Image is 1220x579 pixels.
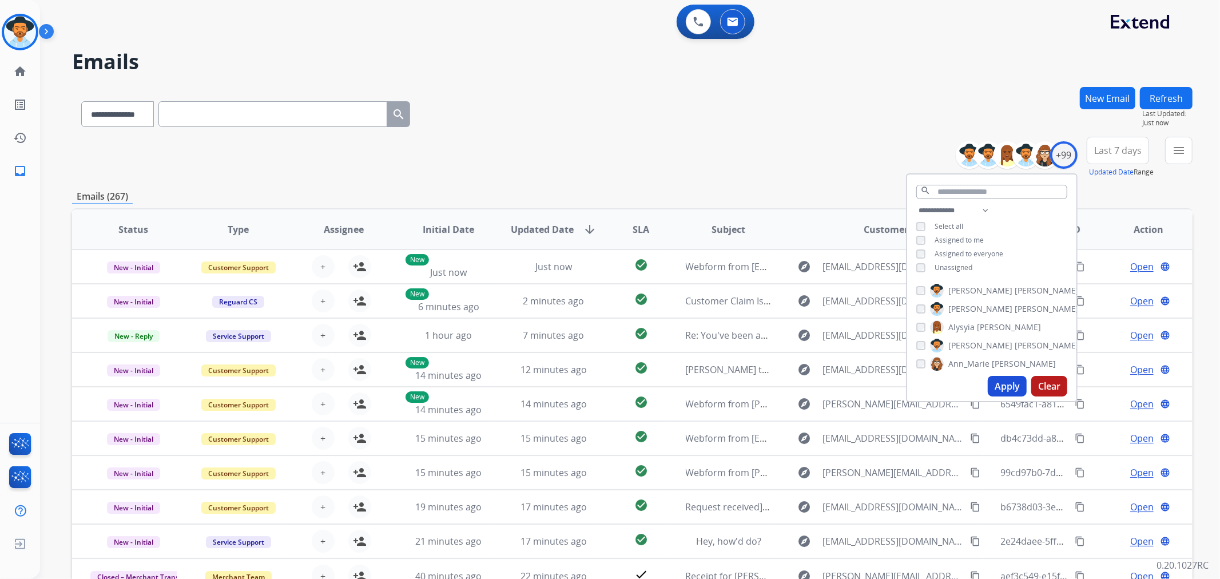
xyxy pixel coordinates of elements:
button: + [312,255,335,278]
mat-icon: check_circle [634,258,648,272]
mat-icon: person_add [353,328,367,342]
p: New [406,288,429,300]
p: New [406,357,429,368]
button: + [312,358,335,381]
span: [PERSON_NAME][EMAIL_ADDRESS][DOMAIN_NAME] [822,466,963,479]
span: + [320,328,325,342]
mat-icon: explore [797,294,811,308]
span: Reguard CS [212,296,264,308]
span: Just now [535,260,572,273]
span: Assigned to me [935,235,984,245]
mat-icon: language [1160,364,1170,375]
span: 17 minutes ago [520,501,587,513]
span: Status [118,223,148,236]
mat-icon: check_circle [634,395,648,409]
span: Customer Support [201,433,276,445]
button: + [312,427,335,450]
mat-icon: history [13,131,27,145]
mat-icon: person_add [353,500,367,514]
span: Customer Support [201,502,276,514]
mat-icon: check_circle [634,464,648,478]
mat-icon: content_copy [1075,330,1085,340]
span: [PERSON_NAME] [992,358,1056,370]
span: [PERSON_NAME] [1015,303,1079,315]
span: 7 minutes ago [523,329,584,342]
mat-icon: person_add [353,397,367,411]
span: Subject [712,223,745,236]
span: [EMAIL_ADDRESS][DOMAIN_NAME] [822,260,963,273]
span: Open [1130,534,1154,548]
span: [EMAIL_ADDRESS][DOMAIN_NAME] [822,328,963,342]
mat-icon: explore [797,260,811,273]
span: Customer Support [201,364,276,376]
span: Updated Date [511,223,574,236]
span: Ann_Marie [948,358,989,370]
span: + [320,466,325,479]
span: 99cd97b0-7d6c-49b5-859a-5f0928b7956b [1001,466,1177,479]
mat-icon: menu [1172,144,1186,157]
span: Last 7 days [1094,148,1142,153]
mat-icon: arrow_downward [583,223,597,236]
mat-icon: content_copy [1075,502,1085,512]
mat-icon: person_add [353,260,367,273]
mat-icon: content_copy [970,399,980,409]
mat-icon: language [1160,467,1170,478]
span: Service Support [206,330,271,342]
mat-icon: content_copy [970,467,980,478]
mat-icon: content_copy [1075,536,1085,546]
span: [EMAIL_ADDRESS][DOMAIN_NAME] [822,431,963,445]
span: Webform from [PERSON_NAME][EMAIL_ADDRESS][DOMAIN_NAME] on [DATE] [686,466,1016,479]
span: 14 minutes ago [520,398,587,410]
span: [PERSON_NAME] tire claim [686,363,799,376]
span: New - Reply [108,330,160,342]
mat-icon: content_copy [970,433,980,443]
span: New - Initial [107,399,160,411]
p: Emails (267) [72,189,133,204]
button: + [312,392,335,415]
mat-icon: check_circle [634,327,648,340]
mat-icon: person_add [353,466,367,479]
mat-icon: explore [797,466,811,479]
span: + [320,431,325,445]
span: Service Support [206,536,271,548]
span: New - Initial [107,536,160,548]
mat-icon: search [920,185,931,196]
span: Customer Claim Issues [686,295,784,307]
mat-icon: content_copy [1075,296,1085,306]
button: New Email [1080,87,1135,109]
span: Assigned to everyone [935,249,1003,259]
span: 2e24daee-5ffe-4649-9904-b2124147a2d4 [1001,535,1175,548]
span: 12 minutes ago [520,363,587,376]
mat-icon: content_copy [970,536,980,546]
span: db4c73dd-a867-4f60-b718-ba0c13fa09a2 [1001,432,1175,445]
span: Alysyia [948,322,975,333]
span: New - Initial [107,502,160,514]
span: Open [1130,260,1154,273]
p: New [406,254,429,265]
span: Customer Support [201,261,276,273]
span: Open [1130,431,1154,445]
span: Webform from [EMAIL_ADDRESS][DOMAIN_NAME] on [DATE] [686,432,945,445]
mat-icon: person_add [353,294,367,308]
mat-icon: content_copy [1075,433,1085,443]
h2: Emails [72,50,1193,73]
span: [EMAIL_ADDRESS][DOMAIN_NAME] [822,363,963,376]
p: New [406,391,429,403]
mat-icon: explore [797,431,811,445]
mat-icon: person_add [353,431,367,445]
button: Refresh [1140,87,1193,109]
mat-icon: explore [797,534,811,548]
mat-icon: content_copy [1075,467,1085,478]
span: 2 minutes ago [523,295,584,307]
span: + [320,260,325,273]
span: Open [1130,500,1154,514]
span: + [320,397,325,411]
span: Type [228,223,249,236]
button: + [312,461,335,484]
mat-icon: check_circle [634,361,648,375]
span: Customer Support [201,467,276,479]
button: Apply [988,376,1027,396]
mat-icon: explore [797,500,811,514]
span: Last Updated: [1142,109,1193,118]
span: Hey, how'd do? [696,535,761,548]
